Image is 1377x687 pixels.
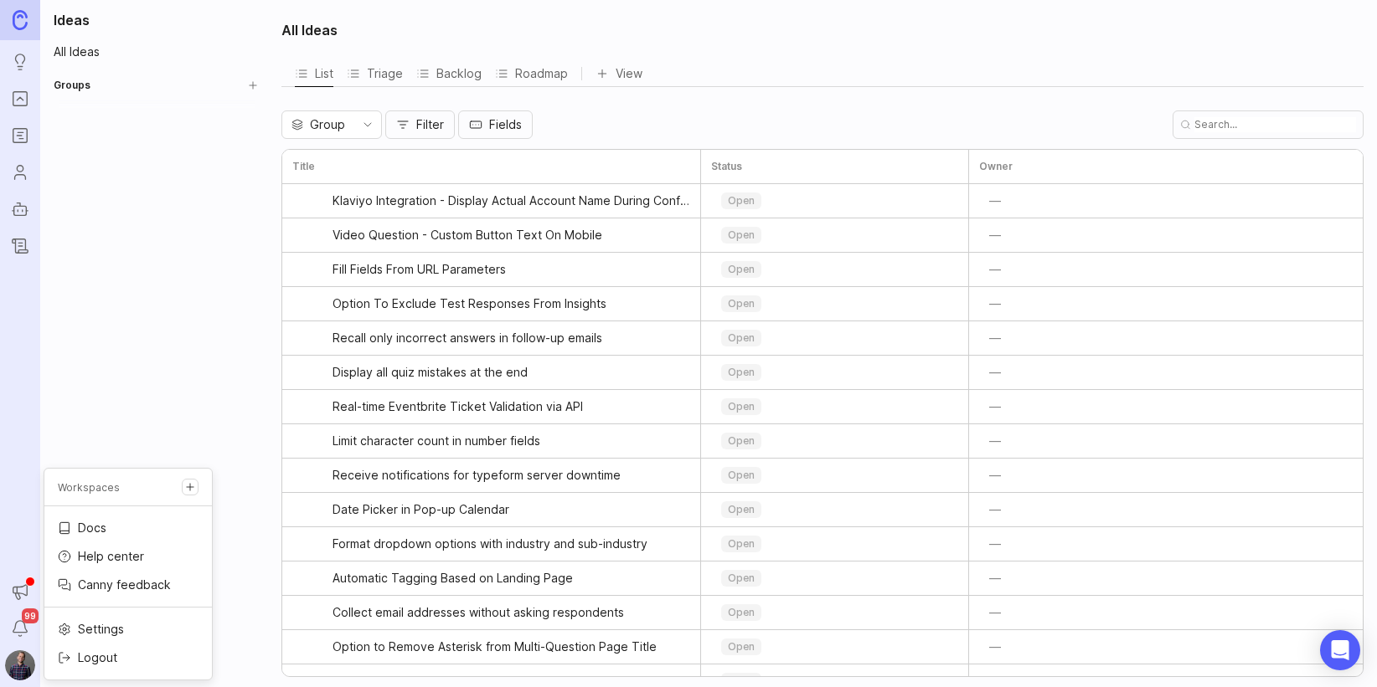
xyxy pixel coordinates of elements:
div: toggle menu [711,393,958,420]
span: Real-time Eventbrite Ticket Validation via API [333,398,583,415]
button: — [979,464,1011,487]
div: toggle menu [711,359,958,386]
a: Settings [44,616,212,643]
button: — [979,361,1011,384]
span: Klaviyo Integration - Display Actual Account Name During Configuration [333,192,690,209]
span: Filter [416,116,444,133]
p: Workspaces [58,480,120,495]
button: View [596,62,642,85]
a: Receive notifications for typeform server downtime [333,459,690,492]
p: open [728,194,755,208]
button: — [979,223,1011,247]
a: Automatic Tagging Based on Landing Page [333,561,690,595]
p: Canny feedback [78,577,171,593]
button: Triage [347,60,403,86]
button: List [295,60,333,86]
button: — [979,429,1011,453]
p: Help center [78,548,144,565]
span: 99 [22,608,39,623]
a: Ideas [5,47,35,77]
a: Option to Remove Asterisk from Multi-Question Page Title [333,630,690,664]
a: Video Question - Custom Button Text On Mobile [333,218,690,252]
a: Portal [5,84,35,114]
h3: Status [711,160,742,173]
h2: All Ideas [281,20,338,40]
span: — [989,604,1001,621]
p: open [728,503,755,516]
button: — [979,292,1011,315]
button: Fields [458,110,533,139]
button: — [979,532,1011,556]
span: Group [310,115,345,134]
a: Roadmaps [5,120,35,151]
button: Backlog [416,60,482,86]
span: Collect email addresses without asking respondents [333,604,624,621]
p: Logout [78,649,117,666]
div: toggle menu [711,428,958,454]
button: — [979,326,1011,350]
a: Real-time Eventbrite Ticket Validation via API [333,390,690,423]
span: — [989,295,1001,312]
span: Format dropdown options with industry and sub-industry [333,536,647,552]
div: Open Intercom Messenger [1320,630,1360,670]
button: — [979,189,1011,213]
div: Triage [347,62,403,85]
span: — [989,501,1001,518]
a: Docs [44,515,212,541]
a: Changelog [5,231,35,261]
button: Roadmap [495,60,568,86]
div: toggle menu [711,187,958,214]
h3: Title [292,160,315,173]
div: Backlog [416,62,482,85]
div: toggle menu [711,496,958,523]
a: All Ideas [47,40,265,64]
img: Mitchell Canfield [5,650,35,680]
span: Display all quiz mistakes at the end [333,364,528,381]
div: toggle menu [281,110,382,139]
a: Option To Exclude Test Responses From Insights [333,287,690,320]
span: — [989,398,1001,415]
button: — [979,601,1011,624]
span: — [989,467,1001,484]
button: — [979,498,1011,521]
button: Announcements [5,577,35,607]
span: Option To Exclude Test Responses From Insights [333,295,606,312]
a: Format dropdown options with industry and sub-industry [333,527,690,561]
div: toggle menu [711,256,958,283]
p: open [728,366,755,379]
span: Date Picker in Pop-up Calendar [333,501,509,518]
h3: Owner [979,160,1013,173]
button: — [979,635,1011,659]
p: open [728,331,755,345]
span: Fields [489,116,522,133]
div: toggle menu [711,462,958,489]
span: Automatic Tagging Based on Landing Page [333,570,573,587]
span: — [989,536,1001,552]
button: Notifications [5,613,35,643]
button: Filter [385,110,455,139]
a: Fill Fields From URL Parameters [333,253,690,286]
button: — [979,258,1011,281]
a: Recall only incorrect answers in follow-up emails [333,321,690,355]
span: — [989,433,1001,449]
span: — [989,192,1001,209]
p: open [728,606,755,619]
span: Option to Remove Asterisk from Multi-Question Page Title [333,638,657,655]
span: — [989,330,1001,346]
p: Docs [78,520,106,536]
button: Create Group [241,74,265,97]
span: Fill Fields From URL Parameters [333,261,506,278]
a: Autopilot [5,194,35,224]
a: Collect email addresses without asking respondents [333,596,690,629]
div: toggle menu [711,599,958,626]
span: Receive notifications for typeform server downtime [333,467,621,484]
p: open [728,640,755,654]
p: open [728,228,755,242]
div: toggle menu [711,290,958,317]
h2: Groups [54,79,90,92]
div: toggle menu [711,531,958,557]
div: toggle menu [711,325,958,351]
